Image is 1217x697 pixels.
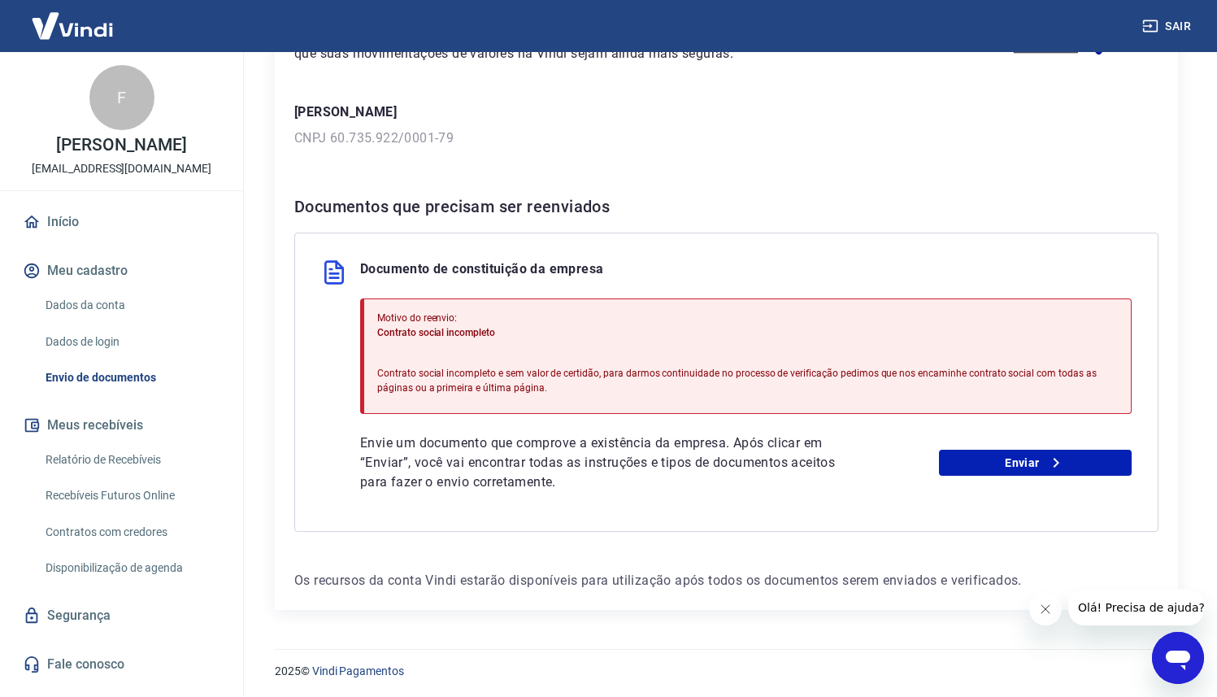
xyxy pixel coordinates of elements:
[39,361,224,394] a: Envio de documentos
[39,325,224,359] a: Dados de login
[20,204,224,240] a: Início
[39,516,224,549] a: Contratos com credores
[312,664,404,677] a: Vindi Pagamentos
[39,479,224,512] a: Recebíveis Futuros Online
[20,598,224,634] a: Segurança
[377,311,1118,325] p: Motivo do reenvio:
[939,450,1132,476] a: Enviar
[89,65,154,130] div: F
[294,102,1158,122] p: [PERSON_NAME]
[39,289,224,322] a: Dados da conta
[39,551,224,585] a: Disponibilização de agenda
[294,129,1158,148] p: CNPJ 60.735.922/0001-79
[1029,593,1062,625] iframe: Close message
[360,433,862,492] p: Envie um documento que comprove a existência da empresa. Após clicar em “Enviar”, você vai encont...
[32,160,211,177] p: [EMAIL_ADDRESS][DOMAIN_NAME]
[10,11,137,24] span: Olá! Precisa de ajuda?
[294,194,1158,220] h6: Documentos que precisam ser reenviados
[377,327,495,338] span: Contrato social incompleto
[321,259,347,285] img: file.3f2e98d22047474d3a157069828955b5.svg
[56,137,186,154] p: [PERSON_NAME]
[39,443,224,477] a: Relatório de Recebíveis
[1068,590,1204,625] iframe: Message from company
[20,253,224,289] button: Meu cadastro
[1152,632,1204,684] iframe: Button to launch messaging window
[377,366,1118,395] p: Contrato social incompleto e sem valor de certidão, para darmos continuidade no processo de verif...
[1139,11,1197,41] button: Sair
[20,407,224,443] button: Meus recebíveis
[20,1,125,50] img: Vindi
[275,663,1178,680] p: 2025 ©
[360,259,603,285] p: Documento de constituição da empresa
[294,571,1158,590] p: Os recursos da conta Vindi estarão disponíveis para utilização após todos os documentos serem env...
[20,647,224,682] a: Fale conosco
